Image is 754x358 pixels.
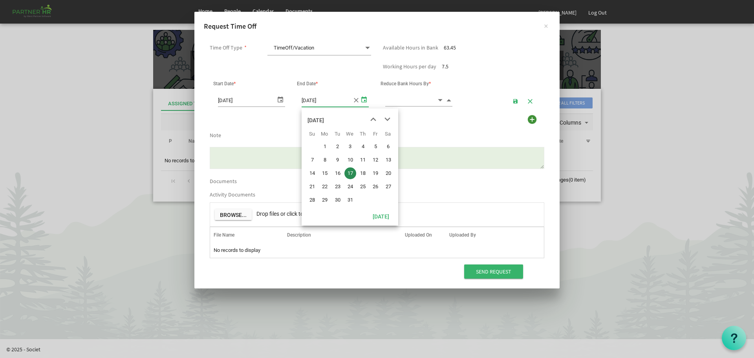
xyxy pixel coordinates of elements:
[331,128,344,140] th: Tu
[369,128,381,140] th: Fr
[370,154,381,166] span: Friday, December 12, 2025
[381,81,431,86] span: Reduce Bank Hours By
[306,128,318,140] th: Su
[306,167,318,179] span: Sunday, December 14, 2025
[344,154,356,166] span: Wednesday, December 10, 2025
[344,167,356,180] td: Wednesday, December 17, 2025
[536,16,556,35] button: ×
[405,232,432,238] span: Uploaded On
[382,154,394,166] span: Saturday, December 13, 2025
[332,167,344,179] span: Tuesday, December 16, 2025
[307,112,324,128] div: title
[344,167,356,179] span: Wednesday, December 17, 2025
[306,154,318,166] span: Sunday, December 7, 2025
[442,63,448,70] span: 7.5
[382,181,394,193] span: Saturday, December 27, 2025
[306,194,318,206] span: Sunday, December 28, 2025
[210,178,237,184] label: Documents
[319,194,331,206] span: Monday, December 29, 2025
[356,128,369,140] th: Th
[204,21,550,31] h4: Request Time Off
[332,194,344,206] span: Tuesday, December 30, 2025
[357,141,369,152] span: Thursday, December 4, 2025
[344,141,356,152] span: Wednesday, December 3, 2025
[332,154,344,166] span: Tuesday, December 9, 2025
[357,167,369,179] span: Thursday, December 18, 2025
[368,211,394,222] button: Today
[214,232,234,238] span: File Name
[370,167,381,179] span: Friday, December 19, 2025
[210,132,221,138] label: Note
[366,112,380,127] button: previous month
[213,81,236,86] span: Start Date
[352,94,359,106] span: close
[210,243,544,258] td: No records to display
[332,141,344,152] span: Tuesday, December 2, 2025
[437,95,444,105] span: Decrement value
[382,141,394,152] span: Saturday, December 6, 2025
[449,232,476,238] span: Uploaded By
[370,181,381,193] span: Friday, December 26, 2025
[256,211,362,217] span: Drop files or click to upload (max size: 2MB)
[297,81,318,86] span: End Date
[445,95,452,105] span: Increment value
[344,194,356,206] span: Wednesday, December 31, 2025
[318,128,331,140] th: Mo
[382,128,394,140] th: Sa
[319,181,331,193] span: Monday, December 22, 2025
[357,154,369,166] span: Thursday, December 11, 2025
[319,154,331,166] span: Monday, December 8, 2025
[510,95,522,106] button: Save
[464,264,523,279] input: Send Request
[383,45,438,51] label: Available Hours in Bank
[444,44,456,51] span: 63.45
[380,112,394,127] button: next month
[383,64,436,70] label: Working Hours per day
[526,114,538,125] img: add.png
[215,209,252,220] button: Browse...
[344,181,356,193] span: Wednesday, December 24, 2025
[526,113,538,126] div: Add more time to Request
[210,45,242,51] label: Time Off Type
[524,95,536,106] button: Cancel
[357,181,369,193] span: Thursday, December 25, 2025
[276,94,285,105] span: select
[319,141,331,152] span: Monday, December 1, 2025
[210,192,255,198] label: Activity Documents
[382,167,394,179] span: Saturday, December 20, 2025
[370,141,381,152] span: Friday, December 5, 2025
[359,94,369,105] span: select
[306,181,318,193] span: Sunday, December 21, 2025
[344,128,356,140] th: We
[287,232,311,238] span: Description
[319,167,331,179] span: Monday, December 15, 2025
[332,181,344,193] span: Tuesday, December 23, 2025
